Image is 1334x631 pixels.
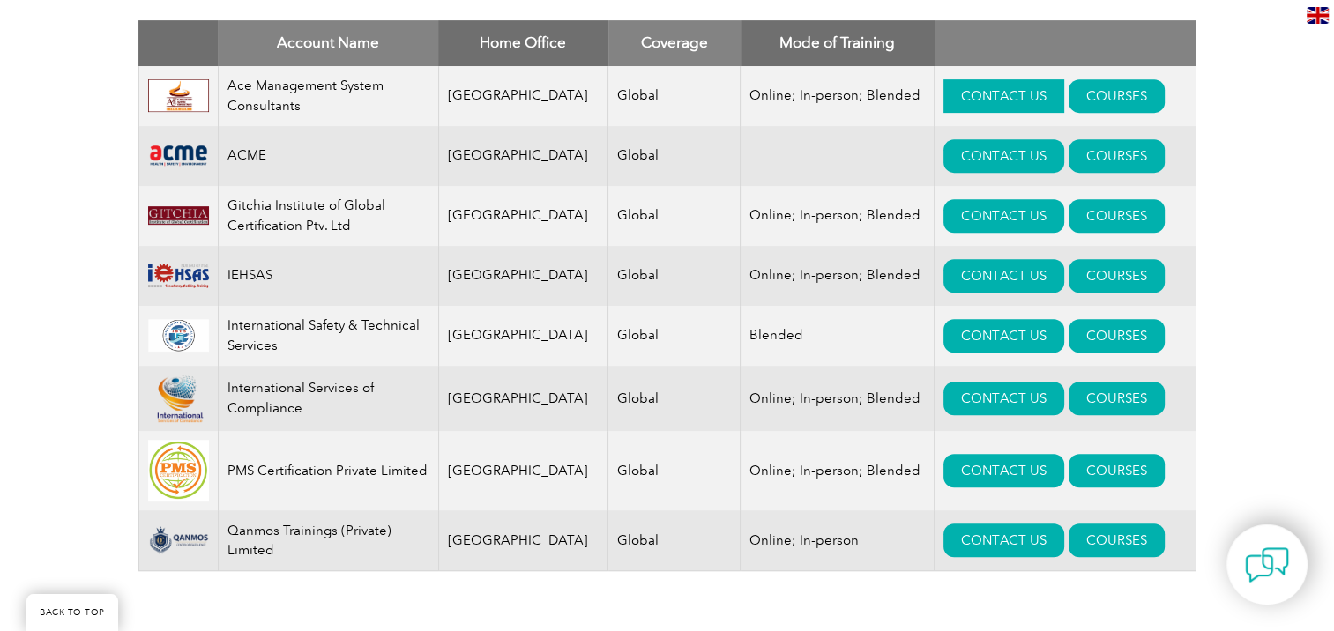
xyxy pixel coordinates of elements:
[438,66,608,126] td: [GEOGRAPHIC_DATA]
[943,139,1064,173] a: CONTACT US
[26,594,118,631] a: BACK TO TOP
[943,382,1064,415] a: CONTACT US
[218,431,438,510] td: PMS Certification Private Limited
[608,366,741,432] td: Global
[1069,523,1165,557] a: COURSES
[608,306,741,366] td: Global
[608,126,741,186] td: Global
[741,246,935,306] td: Online; In-person; Blended
[608,66,741,126] td: Global
[148,143,209,168] img: 0f03f964-e57c-ec11-8d20-002248158ec2-logo.png
[608,186,741,246] td: Global
[741,186,935,246] td: Online; In-person; Blended
[1069,139,1165,173] a: COURSES
[218,246,438,306] td: IEHSAS
[943,523,1064,557] a: CONTACT US
[218,306,438,366] td: International Safety & Technical Services
[741,431,935,510] td: Online; In-person; Blended
[943,454,1064,487] a: CONTACT US
[218,66,438,126] td: Ace Management System Consultants
[218,126,438,186] td: ACME
[148,206,209,226] img: c8bed0e6-59d5-ee11-904c-002248931104-logo.png
[218,186,438,246] td: Gitchia Institute of Global Certification Ptv. Ltd
[608,20,741,66] th: Coverage: activate to sort column ascending
[1245,543,1289,587] img: contact-chat.png
[741,20,935,66] th: Mode of Training: activate to sort column ascending
[438,20,608,66] th: Home Office: activate to sort column ascending
[1069,79,1165,113] a: COURSES
[1307,7,1329,24] img: en
[741,366,935,432] td: Online; In-person; Blended
[438,431,608,510] td: [GEOGRAPHIC_DATA]
[935,20,1196,66] th: : activate to sort column ascending
[943,79,1064,113] a: CONTACT US
[1069,319,1165,353] a: COURSES
[1069,259,1165,293] a: COURSES
[148,526,209,554] img: aba66f9e-23f8-ef11-bae2-000d3ad176a3-logo.png
[148,440,209,501] img: 865840a4-dc40-ee11-bdf4-000d3ae1ac14-logo.jpg
[943,199,1064,233] a: CONTACT US
[218,366,438,432] td: International Services of Compliance
[741,510,935,571] td: Online; In-person
[148,375,209,423] img: 6b4695af-5fa9-ee11-be37-00224893a058-logo.png
[608,431,741,510] td: Global
[438,246,608,306] td: [GEOGRAPHIC_DATA]
[741,306,935,366] td: Blended
[943,319,1064,353] a: CONTACT US
[1069,199,1165,233] a: COURSES
[438,186,608,246] td: [GEOGRAPHIC_DATA]
[943,259,1064,293] a: CONTACT US
[608,246,741,306] td: Global
[438,126,608,186] td: [GEOGRAPHIC_DATA]
[218,510,438,571] td: Qanmos Trainings (Private) Limited
[438,306,608,366] td: [GEOGRAPHIC_DATA]
[1069,382,1165,415] a: COURSES
[1069,454,1165,487] a: COURSES
[438,366,608,432] td: [GEOGRAPHIC_DATA]
[148,319,209,353] img: 0d58a1d0-3c89-ec11-8d20-0022481579a4-logo.png
[218,20,438,66] th: Account Name: activate to sort column descending
[438,510,608,571] td: [GEOGRAPHIC_DATA]
[608,510,741,571] td: Global
[148,79,209,113] img: 306afd3c-0a77-ee11-8179-000d3ae1ac14-logo.jpg
[741,66,935,126] td: Online; In-person; Blended
[148,259,209,293] img: d1ae17d9-8e6d-ee11-9ae6-000d3ae1a86f-logo.png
